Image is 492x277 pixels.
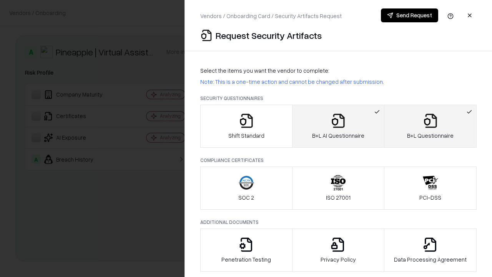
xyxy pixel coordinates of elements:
[200,219,477,225] p: Additional Documents
[321,255,356,264] p: Privacy Policy
[200,12,342,20] p: Vendors / Onboarding Card / Security Artifacts Request
[216,29,322,42] p: Request Security Artifacts
[292,105,385,148] button: B+L AI Questionnaire
[200,157,477,164] p: Compliance Certificates
[200,105,293,148] button: Shift Standard
[200,167,293,210] button: SOC 2
[384,229,477,272] button: Data Processing Agreement
[381,8,438,22] button: Send Request
[292,167,385,210] button: ISO 27001
[394,255,467,264] p: Data Processing Agreement
[312,132,364,140] p: B+L AI Questionnaire
[200,78,477,86] p: Note: This is a one-time action and cannot be changed after submission.
[384,167,477,210] button: PCI-DSS
[384,105,477,148] button: B+L Questionnaire
[407,132,454,140] p: B+L Questionnaire
[221,255,271,264] p: Penetration Testing
[419,194,441,202] p: PCI-DSS
[238,194,254,202] p: SOC 2
[200,229,293,272] button: Penetration Testing
[200,95,477,102] p: Security Questionnaires
[228,132,264,140] p: Shift Standard
[200,67,477,75] p: Select the items you want the vendor to complete:
[326,194,351,202] p: ISO 27001
[292,229,385,272] button: Privacy Policy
